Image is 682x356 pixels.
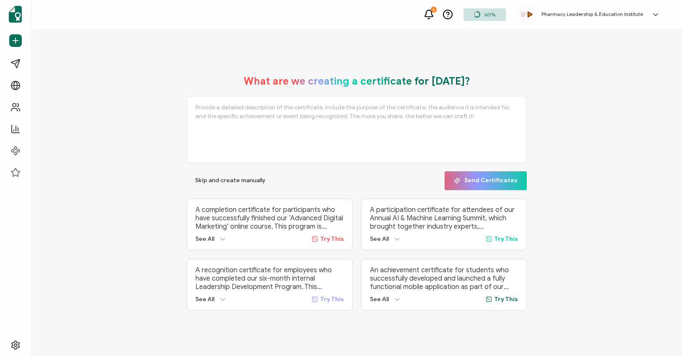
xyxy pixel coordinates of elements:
[494,235,518,242] span: Try This
[187,171,274,190] button: Skip and create manually
[484,11,495,18] span: 60%
[195,296,214,303] span: See All
[370,235,389,242] span: See All
[195,178,266,183] span: Skip and create manually
[195,235,214,242] span: See All
[195,206,344,231] p: A completion certificate for participants who have successfully finished our ‘Advanced Digital Ma...
[431,7,437,13] div: 5
[370,296,389,303] span: See All
[370,206,518,231] p: A participation certificate for attendees of our Annual AI & Machine Learning Summit, which broug...
[320,296,344,303] span: Try This
[320,235,344,242] span: Try This
[521,11,533,18] img: 264e193e-915e-4820-b4b8-67a121a2c7be.png
[370,266,518,291] p: An achievement certificate for students who successfully developed and launched a fully functiona...
[445,171,527,190] button: Send Certificates
[195,266,344,291] p: A recognition certificate for employees who have completed our six-month internal Leadership Deve...
[9,6,22,23] img: sertifier-logomark-colored.svg
[454,178,518,184] span: Send Certificates
[541,11,643,17] h5: Pharmacy Leadership & Education Institute
[494,296,518,303] span: Try This
[640,316,682,356] iframe: Chat Widget
[244,75,470,88] h1: What are we creating a certificate for [DATE]?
